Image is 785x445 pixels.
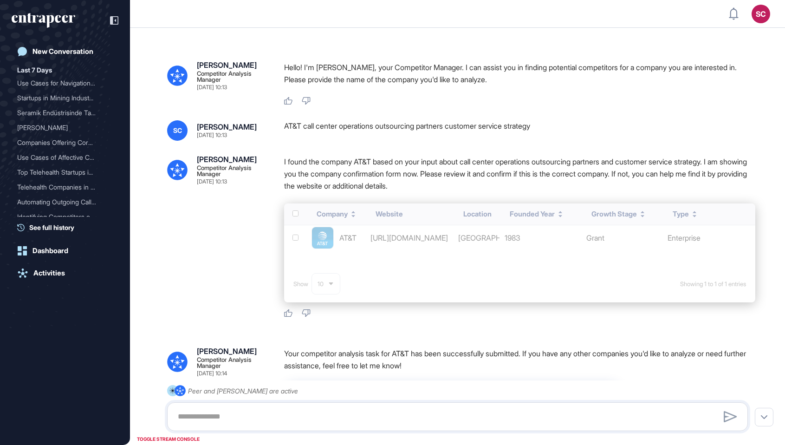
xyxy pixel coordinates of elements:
div: Last 7 Days [17,65,52,76]
div: Startups in Mining Indust... [17,91,105,105]
div: Identifying Competitors o... [17,209,105,224]
div: Use Cases of Affective Co... [17,150,105,165]
div: Peer and [PERSON_NAME] are active [188,385,298,397]
div: Companies Offering Corporate Cards for E-commerce Businesses [17,135,113,150]
div: Identifying Competitors of Veritus Agent [17,209,113,224]
div: Telehealth Companies in the US: A Focus on the Health Industry [17,180,113,195]
div: Top Telehealth Startups i... [17,165,105,180]
div: Seramik Endüstrisinde Tal... [17,105,105,120]
p: Your competitor analysis task for AT&T has been successfully submitted. If you have any other com... [284,347,755,372]
div: [PERSON_NAME] [197,156,257,163]
a: See full history [17,222,118,232]
div: Seramik Endüstrisinde Talep Tahminleme Problemi İçin Use Case Geliştirme [17,105,113,120]
div: Activities [33,269,65,277]
p: Hello! I'm [PERSON_NAME], your Competitor Manager. I can assist you in finding potential competit... [284,61,755,85]
div: [DATE] 10:13 [197,179,227,184]
div: Use Cases for Navigation ... [17,76,105,91]
div: [DATE] 10:13 [197,85,227,90]
div: Curie [17,120,113,135]
div: AT&T call center operations outsourcing partners customer service strategy [284,120,755,141]
div: Competitor Analysis Manager [197,71,269,83]
p: I found the company AT&T based on your input about call center operations outsourcing partners an... [284,156,755,192]
div: Companies Offering Corpor... [17,135,105,150]
div: Automating Outgoing Calls in Call Centers [17,195,113,209]
div: New Conversation [32,47,93,56]
div: [PERSON_NAME] [197,123,257,131]
div: entrapeer-logo [12,13,75,28]
div: Dashboard [32,247,68,255]
div: Automating Outgoing Calls... [17,195,105,209]
div: Competitor Analysis Manager [197,357,269,369]
div: [DATE] 10:13 [197,132,227,138]
div: Use Cases of Affective Computing in the Automotive Industry [17,150,113,165]
div: [PERSON_NAME] [17,120,105,135]
span: SC [173,127,182,134]
div: [PERSON_NAME] [197,347,257,355]
div: [DATE] 10:14 [197,371,227,376]
div: Telehealth Companies in t... [17,180,105,195]
span: See full history [29,222,74,232]
div: [PERSON_NAME] [197,61,257,69]
div: Startups in Mining Industry Focusing on Perception-Based Navigation Systems Without Absolute Posi... [17,91,113,105]
div: TOGGLE STREAM CONSOLE [135,433,202,445]
a: Activities [12,264,118,282]
button: SC [752,5,770,23]
div: Competitor Analysis Manager [197,165,269,177]
div: Top Telehealth Startups in the US [17,165,113,180]
a: Dashboard [12,242,118,260]
a: New Conversation [12,42,118,61]
div: Use Cases for Navigation Systems Operating Without GPS or Network Infrastructure Using Onboard Pe... [17,76,113,91]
